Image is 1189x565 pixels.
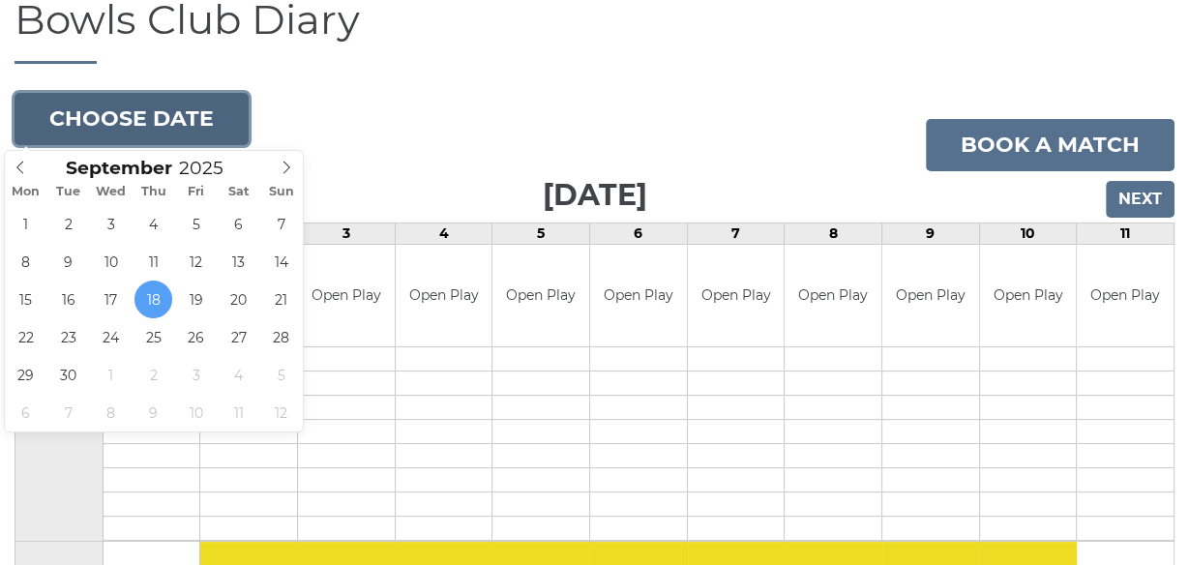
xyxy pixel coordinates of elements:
span: September 26, 2025 [177,318,215,356]
td: 4 [395,223,492,245]
td: Open Play [785,245,881,346]
span: September 17, 2025 [92,281,130,318]
span: September 7, 2025 [262,205,300,243]
span: September 30, 2025 [49,356,87,394]
td: 11 [1077,223,1174,245]
span: September 9, 2025 [49,243,87,281]
span: September 16, 2025 [49,281,87,318]
span: October 10, 2025 [177,394,215,431]
span: Tue [47,186,90,198]
td: Open Play [492,245,589,346]
span: September 27, 2025 [220,318,257,356]
span: Wed [90,186,133,198]
input: Scroll to increment [172,157,248,179]
span: September 6, 2025 [220,205,257,243]
span: September 21, 2025 [262,281,300,318]
td: 9 [881,223,979,245]
span: October 11, 2025 [220,394,257,431]
span: October 9, 2025 [134,394,172,431]
span: October 6, 2025 [7,394,45,431]
td: 3 [298,223,396,245]
span: Fri [175,186,218,198]
span: September 5, 2025 [177,205,215,243]
span: September 13, 2025 [220,243,257,281]
span: October 7, 2025 [49,394,87,431]
span: Sat [218,186,260,198]
span: October 2, 2025 [134,356,172,394]
span: September 25, 2025 [134,318,172,356]
span: September 24, 2025 [92,318,130,356]
button: Choose date [15,93,249,145]
td: Open Play [980,245,1077,346]
span: October 3, 2025 [177,356,215,394]
span: September 10, 2025 [92,243,130,281]
span: September 8, 2025 [7,243,45,281]
span: Scroll to increment [66,160,172,178]
span: September 4, 2025 [134,205,172,243]
span: September 28, 2025 [262,318,300,356]
td: Open Play [882,245,979,346]
span: October 5, 2025 [262,356,300,394]
span: September 20, 2025 [220,281,257,318]
input: Next [1106,181,1174,218]
td: Open Play [590,245,687,346]
span: September 29, 2025 [7,356,45,394]
td: Open Play [396,245,492,346]
span: October 4, 2025 [220,356,257,394]
span: September 19, 2025 [177,281,215,318]
span: October 1, 2025 [92,356,130,394]
span: September 12, 2025 [177,243,215,281]
td: 6 [590,223,688,245]
span: September 15, 2025 [7,281,45,318]
span: September 22, 2025 [7,318,45,356]
span: September 23, 2025 [49,318,87,356]
span: October 8, 2025 [92,394,130,431]
span: Mon [5,186,47,198]
span: September 14, 2025 [262,243,300,281]
td: Open Play [1077,245,1174,346]
span: September 11, 2025 [134,243,172,281]
span: September 3, 2025 [92,205,130,243]
span: September 2, 2025 [49,205,87,243]
span: Sun [260,186,303,198]
td: 10 [979,223,1077,245]
a: Book a match [926,119,1174,171]
td: 5 [492,223,590,245]
span: Thu [133,186,175,198]
span: September 1, 2025 [7,205,45,243]
span: October 12, 2025 [262,394,300,431]
td: Open Play [688,245,785,346]
td: Open Play [298,245,395,346]
td: 7 [687,223,785,245]
td: 8 [785,223,882,245]
span: September 18, 2025 [134,281,172,318]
